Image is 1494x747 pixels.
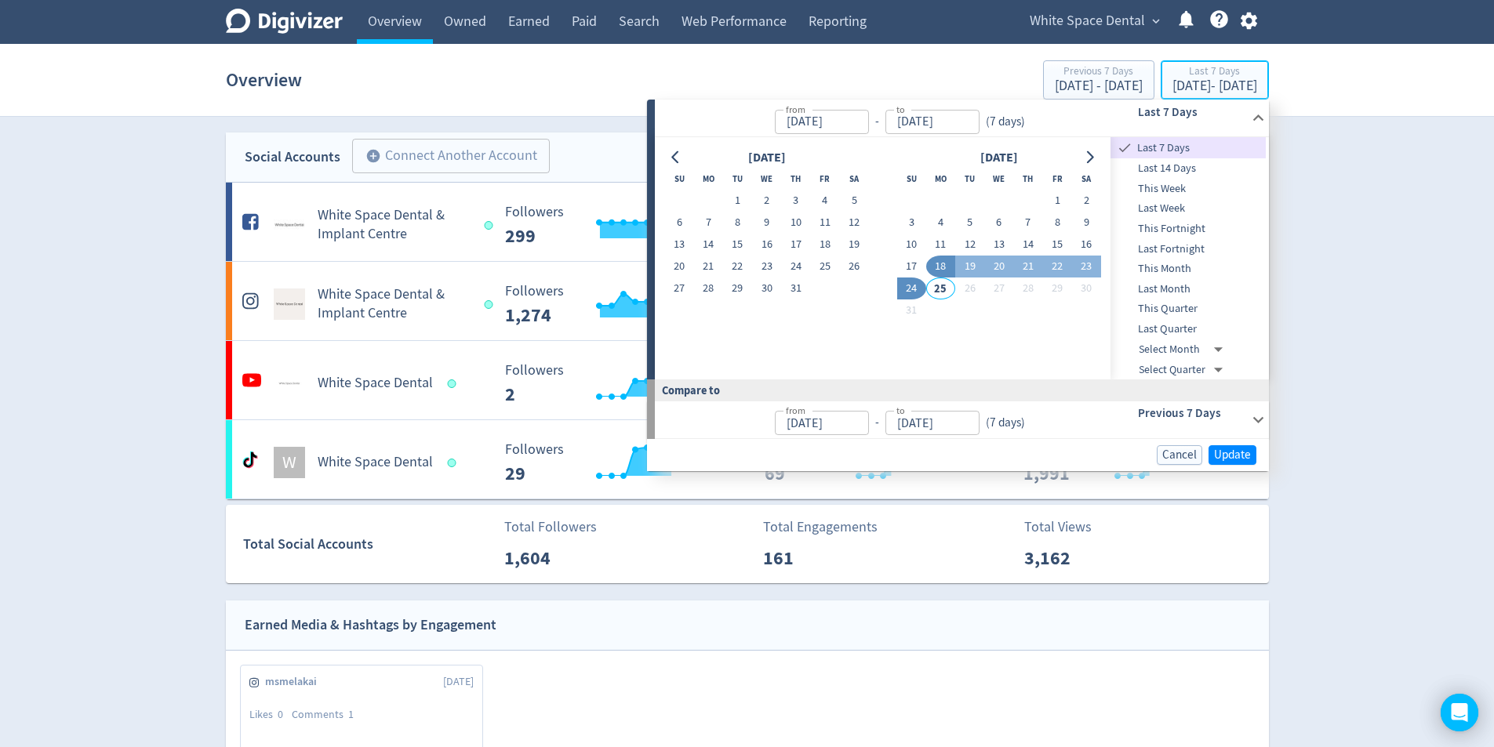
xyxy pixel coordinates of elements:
button: Update [1209,445,1256,465]
button: 10 [781,212,810,234]
p: 3,162 [1024,544,1114,572]
th: Wednesday [984,168,1013,190]
button: 29 [1042,277,1071,299]
button: 24 [897,277,926,299]
span: Last Quarter [1111,321,1266,338]
th: Thursday [1013,168,1042,190]
div: Open Intercom Messenger [1441,694,1478,731]
button: 15 [723,234,752,256]
button: 13 [665,234,694,256]
button: 25 [810,256,839,277]
p: 161 [763,544,853,572]
button: 26 [955,277,984,299]
h5: White Space Dental & Implant Centre [318,206,471,244]
img: White Space Dental undefined [274,368,305,399]
th: Sunday [665,168,694,190]
button: 18 [926,256,955,277]
button: 6 [984,212,1013,234]
div: This Month [1111,259,1266,279]
div: ( 7 days ) [980,414,1025,432]
p: Total Engagements [763,517,878,538]
div: - [869,113,885,131]
button: 14 [694,234,723,256]
button: 23 [752,256,781,277]
span: White Space Dental [1030,9,1145,34]
span: Data last synced: 24 Aug 2025, 2:01pm (AEST) [485,300,498,309]
button: 13 [984,234,1013,256]
button: 14 [1013,234,1042,256]
button: 11 [810,212,839,234]
div: Likes [249,707,292,723]
button: 5 [955,212,984,234]
button: 4 [926,212,955,234]
button: 1 [1042,190,1071,212]
button: 30 [752,277,781,299]
label: from [786,404,805,417]
a: WWhite Space Dental Followers --- Followers 29 7% Engagements 69 Engagements 69 100% Video Views ... [226,420,1269,499]
span: Last Fortnight [1111,241,1266,258]
div: Select Month [1139,339,1229,360]
span: Data last synced: 24 Aug 2025, 2:01pm (AEST) [485,221,498,230]
button: Go to next month [1078,147,1101,169]
button: 22 [723,256,752,277]
button: 15 [1042,234,1071,256]
div: from-to(7 days)Last 7 Days [655,100,1269,137]
button: Cancel [1157,445,1202,465]
button: 7 [694,212,723,234]
th: Tuesday [955,168,984,190]
span: Data last synced: 24 Aug 2025, 4:02pm (AEST) [447,459,460,467]
button: 31 [781,277,810,299]
div: Compare to [647,379,1269,401]
button: 18 [810,234,839,256]
div: Last 7 Days [1172,66,1257,79]
button: 2 [1072,190,1101,212]
button: 2 [752,190,781,212]
label: from [786,103,805,116]
div: [DATE] - [DATE] [1172,79,1257,93]
button: 27 [665,277,694,299]
div: Last 7 Days [1111,137,1266,158]
button: 5 [840,190,869,212]
a: White Space Dental & Implant Centre undefinedWhite Space Dental & Implant Centre Followers --- Fo... [226,262,1269,340]
div: This Fortnight [1111,219,1266,239]
div: W [274,447,305,478]
button: 4 [810,190,839,212]
button: 12 [955,234,984,256]
p: Total Followers [504,517,597,538]
button: 21 [1013,256,1042,277]
button: 19 [955,256,984,277]
button: 17 [781,234,810,256]
div: Total Social Accounts [243,533,493,556]
span: Update [1214,449,1251,461]
span: This Week [1111,180,1266,198]
img: White Space Dental & Implant Centre undefined [274,209,305,241]
div: Select Quarter [1139,360,1229,380]
span: Last Month [1111,281,1266,298]
h5: White Space Dental [318,374,433,393]
span: Data last synced: 24 Aug 2025, 2:01pm (AEST) [447,379,460,388]
span: Last 14 Days [1111,160,1266,177]
span: Cancel [1162,449,1197,461]
button: 9 [1072,212,1101,234]
div: ( 7 days ) [980,113,1031,131]
svg: Followers --- [497,442,732,484]
th: Monday [694,168,723,190]
button: 6 [665,212,694,234]
button: Go to previous month [665,147,688,169]
div: Last 14 Days [1111,158,1266,179]
div: [DATE] [976,147,1023,169]
div: [DATE] [743,147,791,169]
th: Friday [1042,168,1071,190]
button: 23 [1072,256,1101,277]
div: Earned Media & Hashtags by Engagement [245,614,496,636]
span: This Fortnight [1111,220,1266,238]
button: 25 [926,277,955,299]
button: 12 [840,212,869,234]
button: 31 [897,299,926,321]
svg: Followers --- [497,205,732,246]
img: White Space Dental & Implant Centre undefined [274,288,305,320]
button: 16 [752,234,781,256]
div: - [869,414,885,432]
button: 28 [1013,277,1042,299]
button: 27 [984,277,1013,299]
